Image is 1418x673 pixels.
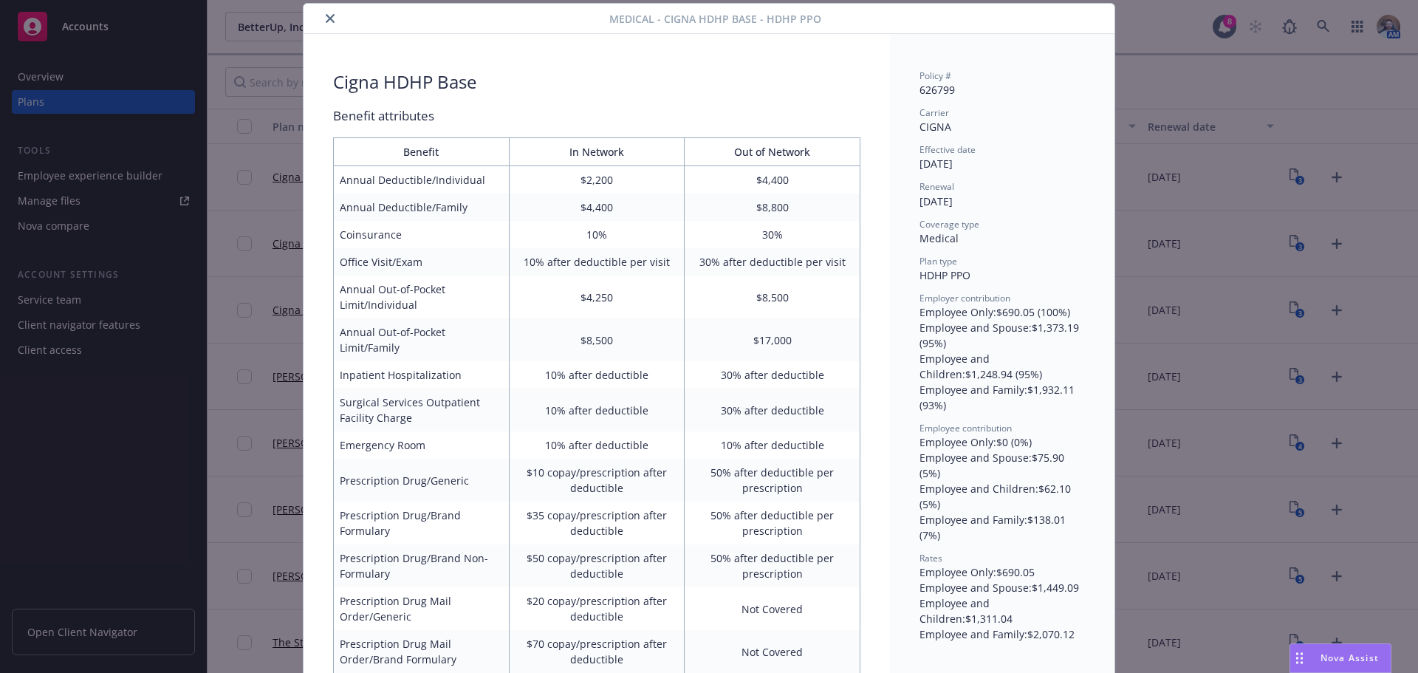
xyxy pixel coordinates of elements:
[334,587,510,630] td: Prescription Drug Mail Order/Generic
[919,194,1085,209] div: [DATE]
[919,512,1085,543] div: Employee and Family : $138.01 (7%)
[919,143,976,156] span: Effective date
[334,630,510,673] td: Prescription Drug Mail Order/Brand Formulary
[919,106,949,119] span: Carrier
[919,626,1085,642] div: Employee and Family : $2,070.12
[1321,652,1379,664] span: Nova Assist
[919,580,1085,595] div: Employee and Spouse : $1,449.09
[509,544,685,587] td: $50 copay/prescription after deductible
[609,11,821,27] span: Medical - Cigna HDHP Base - HDHP PPO
[334,431,510,459] td: Emergency Room
[509,138,685,166] th: In Network
[334,389,510,431] td: Surgical Services Outpatient Facility Charge
[509,361,685,389] td: 10% after deductible
[509,276,685,318] td: $4,250
[509,221,685,248] td: 10%
[333,69,476,95] div: Cigna HDHP Base
[685,544,860,587] td: 50% after deductible per prescription
[685,276,860,318] td: $8,500
[919,450,1085,481] div: Employee and Spouse : $75.90 (5%)
[919,119,1085,134] div: CIGNA
[685,166,860,194] td: $4,400
[919,304,1085,320] div: Employee Only : $690.05 (100%)
[919,218,979,230] span: Coverage type
[919,180,954,193] span: Renewal
[334,361,510,389] td: Inpatient Hospitalization
[685,318,860,361] td: $17,000
[509,587,685,630] td: $20 copay/prescription after deductible
[509,630,685,673] td: $70 copay/prescription after deductible
[321,10,339,27] button: close
[334,221,510,248] td: Coinsurance
[919,230,1085,246] div: Medical
[334,166,510,194] td: Annual Deductible/Individual
[334,248,510,276] td: Office Visit/Exam
[919,292,1010,304] span: Employer contribution
[685,194,860,221] td: $8,800
[334,276,510,318] td: Annual Out-of-Pocket Limit/Individual
[685,630,860,673] td: Not Covered
[334,318,510,361] td: Annual Out-of-Pocket Limit/Family
[509,431,685,459] td: 10% after deductible
[1289,643,1391,673] button: Nova Assist
[685,138,860,166] th: Out of Network
[685,587,860,630] td: Not Covered
[685,431,860,459] td: 10% after deductible
[919,552,942,564] span: Rates
[919,422,1012,434] span: Employee contribution
[919,481,1085,512] div: Employee and Children : $62.10 (5%)
[509,318,685,361] td: $8,500
[509,459,685,502] td: $10 copay/prescription after deductible
[685,361,860,389] td: 30% after deductible
[919,351,1085,382] div: Employee and Children : $1,248.94 (95%)
[685,502,860,544] td: 50% after deductible per prescription
[685,389,860,431] td: 30% after deductible
[334,544,510,587] td: Prescription Drug/Brand Non-Formulary
[334,194,510,221] td: Annual Deductible/Family
[919,434,1085,450] div: Employee Only : $0 (0%)
[509,194,685,221] td: $4,400
[919,382,1085,413] div: Employee and Family : $1,932.11 (93%)
[509,166,685,194] td: $2,200
[685,221,860,248] td: 30%
[919,564,1085,580] div: Employee Only : $690.05
[685,459,860,502] td: 50% after deductible per prescription
[919,255,957,267] span: Plan type
[334,459,510,502] td: Prescription Drug/Generic
[333,106,860,126] div: Benefit attributes
[685,248,860,276] td: 30% after deductible per visit
[334,138,510,166] th: Benefit
[334,502,510,544] td: Prescription Drug/Brand Formulary
[1290,644,1309,672] div: Drag to move
[919,156,1085,171] div: [DATE]
[509,248,685,276] td: 10% after deductible per visit
[919,595,1085,626] div: Employee and Children : $1,311.04
[919,82,1085,98] div: 626799
[919,69,951,82] span: Policy #
[919,320,1085,351] div: Employee and Spouse : $1,373.19 (95%)
[509,389,685,431] td: 10% after deductible
[509,502,685,544] td: $35 copay/prescription after deductible
[919,267,1085,283] div: HDHP PPO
